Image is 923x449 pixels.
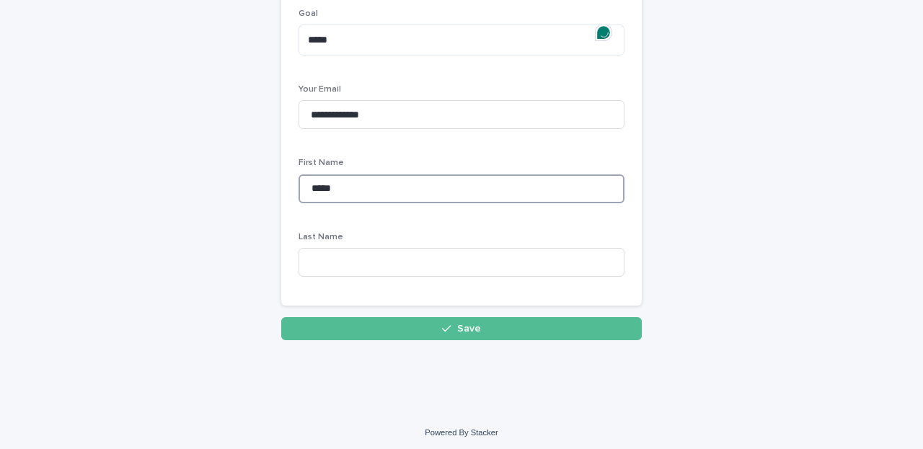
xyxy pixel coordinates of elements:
button: Save [281,317,642,340]
span: Last Name [299,233,343,241]
span: Save [457,324,481,334]
span: First Name [299,159,344,167]
span: Goal [299,9,318,18]
a: Powered By Stacker [425,428,498,437]
span: Your Email [299,85,341,94]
